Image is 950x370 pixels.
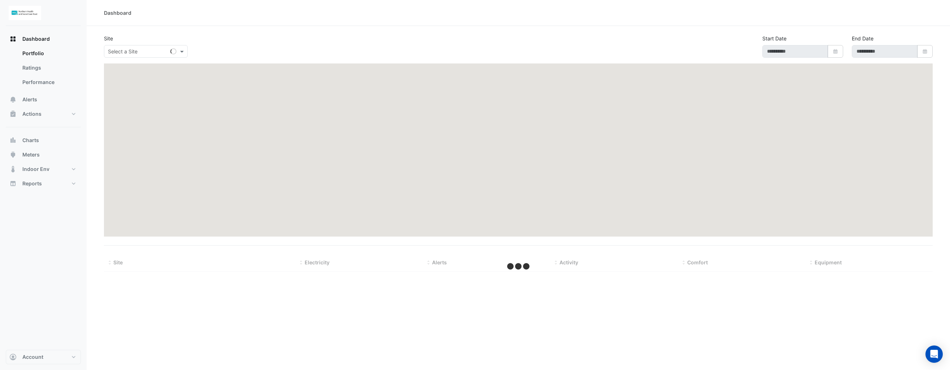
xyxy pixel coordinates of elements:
div: Open Intercom Messenger [925,345,943,363]
span: Indoor Env [22,166,49,173]
app-icon: Meters [9,151,17,158]
img: Company Logo [9,6,41,20]
button: Reports [6,176,81,191]
button: Dashboard [6,32,81,46]
a: Ratings [17,61,81,75]
span: Site [113,259,123,265]
div: Dashboard [104,9,131,17]
span: Alerts [432,259,447,265]
app-icon: Actions [9,110,17,118]
label: Start Date [762,35,786,42]
span: Dashboard [22,35,50,43]
button: Meters [6,147,81,162]
span: Activity [559,259,578,265]
span: Reports [22,180,42,187]
label: End Date [852,35,873,42]
span: Comfort [687,259,708,265]
app-icon: Alerts [9,96,17,103]
button: Alerts [6,92,81,107]
span: Charts [22,137,39,144]
span: Meters [22,151,40,158]
button: Charts [6,133,81,147]
div: Dashboard [6,46,81,92]
button: Account [6,350,81,364]
span: Equipment [815,259,842,265]
app-icon: Dashboard [9,35,17,43]
app-icon: Indoor Env [9,166,17,173]
a: Performance [17,75,81,89]
app-icon: Reports [9,180,17,187]
button: Indoor Env [6,162,81,176]
span: Electricity [305,259,330,265]
span: Alerts [22,96,37,103]
button: Actions [6,107,81,121]
span: Account [22,353,43,361]
span: Actions [22,110,42,118]
a: Portfolio [17,46,81,61]
app-icon: Charts [9,137,17,144]
label: Site [104,35,113,42]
